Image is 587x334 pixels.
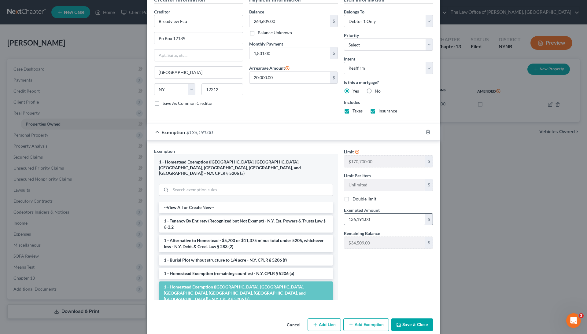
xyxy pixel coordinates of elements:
label: No [375,88,381,94]
input: Enter zip... [201,83,243,96]
label: Includes [344,99,433,105]
input: -- [344,179,425,191]
label: Is this a mortgage? [344,79,433,86]
span: Belongs To [344,9,364,14]
button: Cancel [282,319,305,331]
span: Exempted Amount [344,207,380,213]
li: --View All or Create New-- [159,202,333,213]
input: 0.00 [249,15,330,27]
input: 0.00 [344,214,425,225]
label: Yes [353,88,359,94]
iframe: Intercom live chat [566,313,581,328]
span: Creditor [154,9,170,14]
input: 0.00 [249,72,330,83]
label: Save As Common Creditor [163,100,213,106]
div: 1 - Homestead Exemption ([GEOGRAPHIC_DATA], [GEOGRAPHIC_DATA], [GEOGRAPHIC_DATA], [GEOGRAPHIC_DAT... [159,159,333,176]
input: -- [344,156,425,167]
span: Priority [344,33,359,38]
li: 1 - Burial Plot without structure to 1/4 acre - N.Y. CPLR § 5206 (f) [159,255,333,266]
label: Taxes [353,108,363,114]
label: Double limit [353,196,376,202]
button: Add Lien [308,318,341,331]
input: Enter city... [154,67,243,78]
label: Intent [344,56,355,62]
label: Remaining Balance [344,230,380,237]
input: Apt, Suite, etc... [154,50,243,61]
button: Save & Close [391,318,433,331]
span: Exemption [154,149,175,154]
label: Insurance [378,108,397,114]
div: $ [330,72,338,83]
input: 0.00 [249,47,330,59]
div: $ [425,214,433,225]
div: $ [425,237,433,248]
div: $ [330,15,338,27]
span: 2 [579,313,584,318]
label: Arrearage Amount [249,64,290,72]
div: $ [330,47,338,59]
div: $ [425,156,433,167]
label: Balance Unknown [258,30,292,36]
input: -- [344,237,425,248]
label: Balance [249,9,264,15]
li: 1 - Homestead Exemption (remaining counties) - N.Y. CPLR § 5206 (a) [159,268,333,279]
li: 1 - Tenancy By Entirety (Recognized but Not Exempt) - N.Y. Est. Powers & Trusts Law § 6-2.2 [159,215,333,233]
span: Exemption [161,129,185,135]
li: 1 - Homestead Exemption ([GEOGRAPHIC_DATA], [GEOGRAPHIC_DATA], [GEOGRAPHIC_DATA], [GEOGRAPHIC_DAT... [159,281,333,305]
div: $ [425,179,433,191]
label: Limit Per Item [344,172,371,179]
span: $136,191.00 [186,129,213,135]
button: Add Exemption [343,318,389,331]
label: Monthly Payment [249,41,283,47]
span: Limit [344,149,354,154]
input: Search exemption rules... [171,184,333,196]
input: Search creditor by name... [154,15,243,27]
li: 1 - Alternative to Homestead - $5,700 or $11,375 minus total under 5205, whichever less - N.Y. De... [159,235,333,252]
input: Enter address... [154,32,243,44]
